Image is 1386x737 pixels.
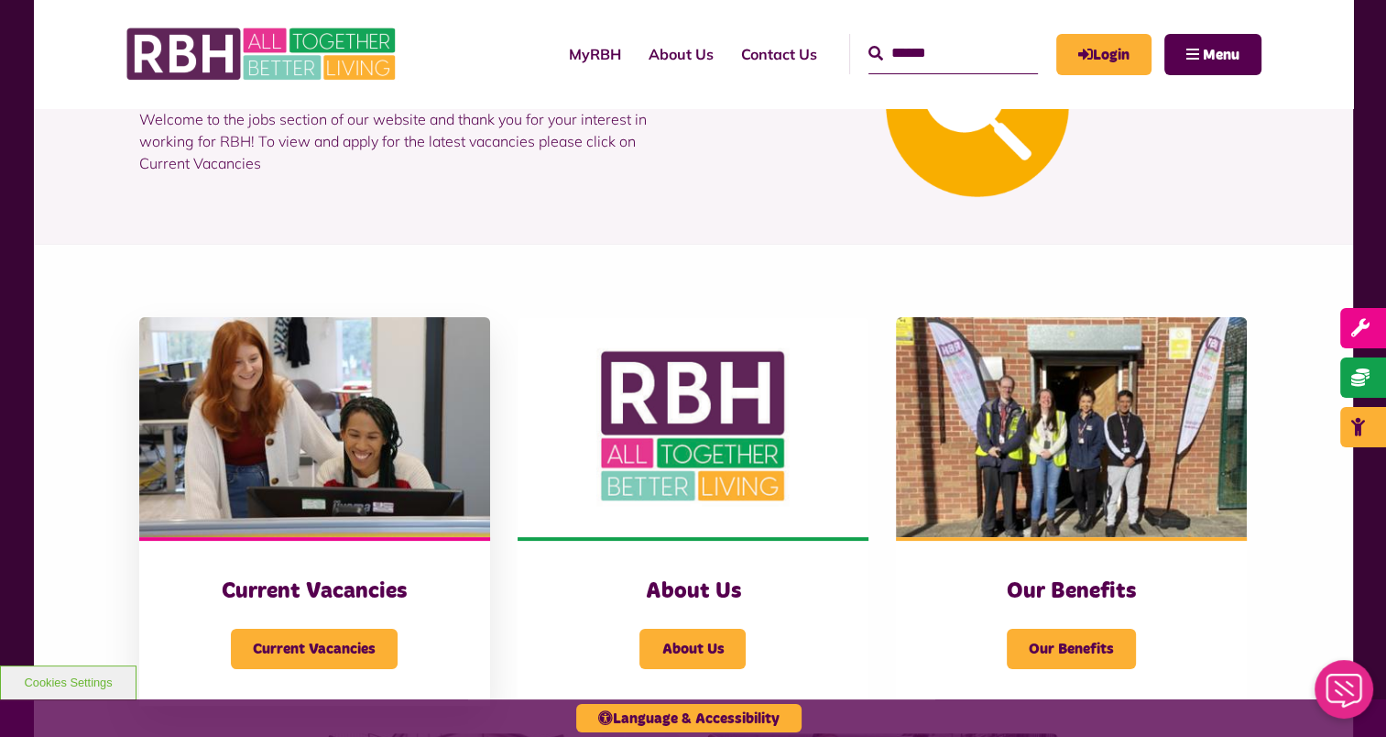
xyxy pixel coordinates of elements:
[176,577,453,606] h3: Current Vacancies
[639,629,746,669] span: About Us
[1164,34,1261,75] button: Navigation
[139,317,490,706] a: Current Vacancies Current Vacancies
[554,577,832,606] h3: About Us
[576,704,802,732] button: Language & Accessibility
[1203,48,1239,62] span: Menu
[727,29,831,79] a: Contact Us
[1056,34,1151,75] a: MyRBH
[139,81,680,202] p: Welcome to the jobs section of our website and thank you for your interest in working for RBH! To...
[126,18,400,90] img: RBH
[1007,629,1136,669] span: Our Benefits
[231,629,398,669] span: Current Vacancies
[555,29,635,79] a: MyRBH
[896,317,1247,537] img: Dropinfreehold2
[1304,654,1386,737] iframe: Netcall Web Assistant for live chat
[635,29,727,79] a: About Us
[518,317,868,706] a: About Us About Us
[933,577,1210,606] h3: Our Benefits
[896,317,1247,706] a: Our Benefits Our Benefits
[518,317,868,537] img: RBH Logo Social Media 480X360 (1)
[139,317,490,537] img: IMG 1470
